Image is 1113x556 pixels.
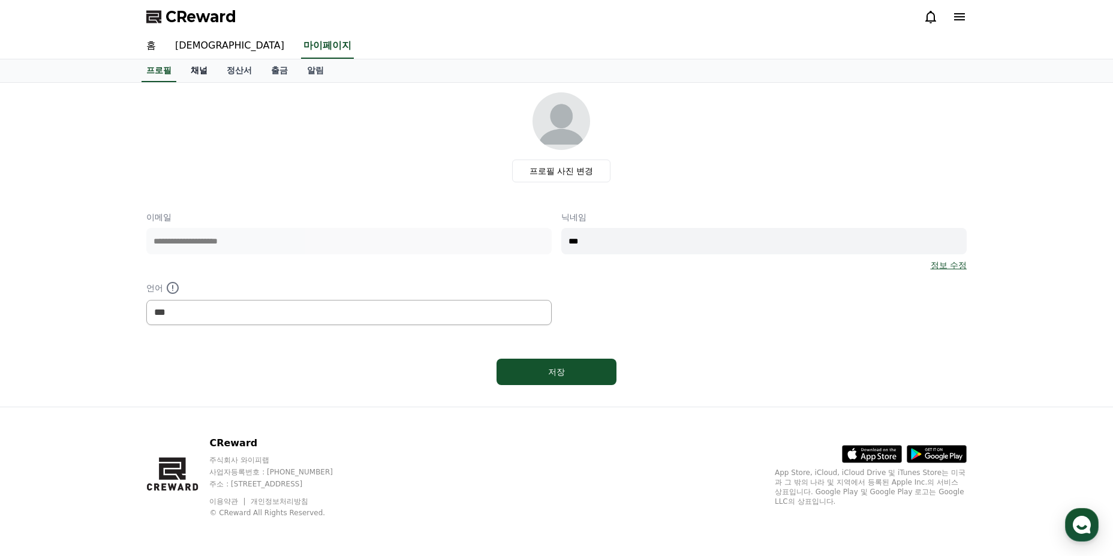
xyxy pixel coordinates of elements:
[497,359,616,385] button: 저장
[146,211,552,223] p: 이메일
[209,508,356,518] p: © CReward All Rights Reserved.
[261,59,297,82] a: 출금
[561,211,967,223] p: 닉네임
[209,479,356,489] p: 주소 : [STREET_ADDRESS]
[297,59,333,82] a: 알림
[142,59,176,82] a: 프로필
[181,59,217,82] a: 채널
[185,398,200,408] span: 설정
[146,281,552,295] p: 언어
[146,7,236,26] a: CReward
[775,468,967,506] p: App Store, iCloud, iCloud Drive 및 iTunes Store는 미국과 그 밖의 나라 및 지역에서 등록된 Apple Inc.의 서비스 상표입니다. Goo...
[166,34,294,59] a: [DEMOGRAPHIC_DATA]
[209,467,356,477] p: 사업자등록번호 : [PHONE_NUMBER]
[209,455,356,465] p: 주식회사 와이피랩
[209,497,247,506] a: 이용약관
[38,398,45,408] span: 홈
[301,34,354,59] a: 마이페이지
[251,497,308,506] a: 개인정보처리방침
[521,366,592,378] div: 저장
[166,7,236,26] span: CReward
[512,160,611,182] label: 프로필 사진 변경
[110,399,124,408] span: 대화
[209,436,356,450] p: CReward
[4,380,79,410] a: 홈
[217,59,261,82] a: 정산서
[79,380,155,410] a: 대화
[931,259,967,271] a: 정보 수정
[155,380,230,410] a: 설정
[137,34,166,59] a: 홈
[533,92,590,150] img: profile_image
